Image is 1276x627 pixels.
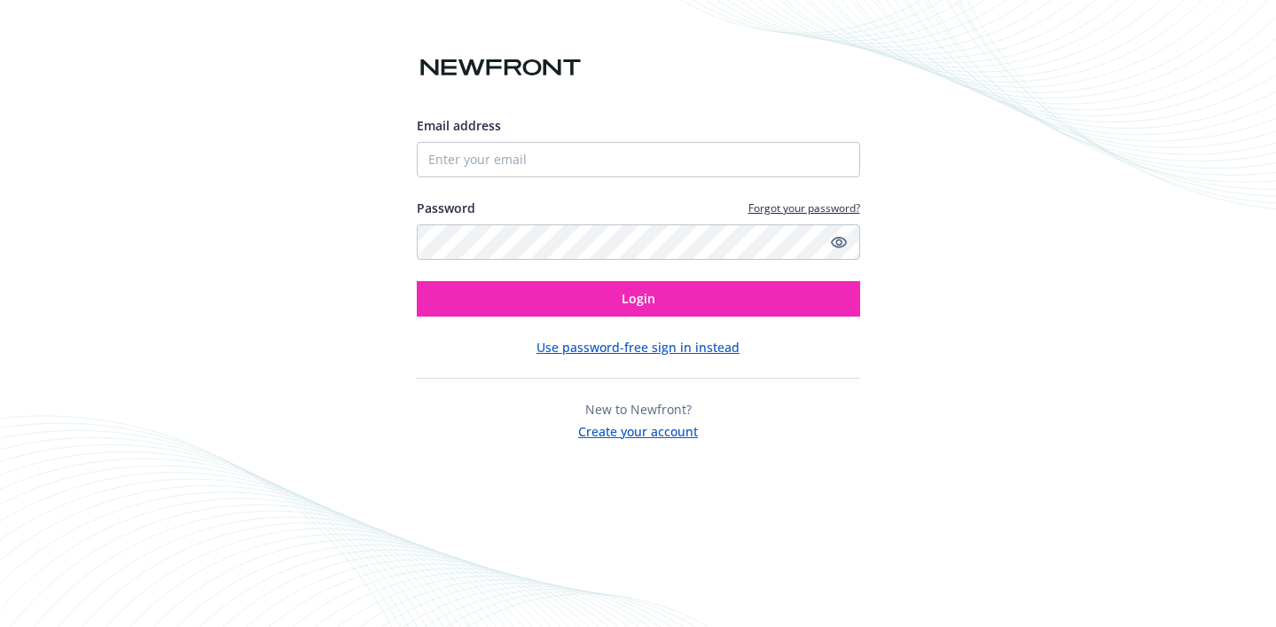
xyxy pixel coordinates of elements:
[417,224,860,260] input: Enter your password
[578,419,698,441] button: Create your account
[828,231,849,253] a: Show password
[748,200,860,216] a: Forgot your password?
[536,338,740,357] button: Use password-free sign in instead
[622,290,655,307] span: Login
[417,52,584,83] img: Newfront logo
[585,401,692,418] span: New to Newfront?
[417,142,860,177] input: Enter your email
[417,281,860,317] button: Login
[417,117,501,134] span: Email address
[417,199,475,217] label: Password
